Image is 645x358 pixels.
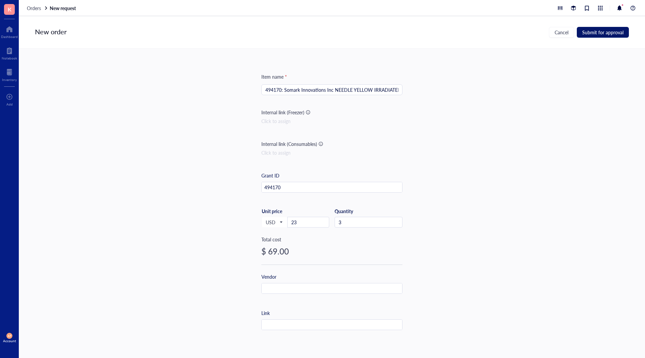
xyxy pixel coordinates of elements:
a: Notebook [2,45,17,60]
button: Cancel [549,27,574,38]
button: Submit for approval [577,27,629,38]
div: Account [3,339,16,343]
div: Item name [261,73,287,80]
div: $ 69.00 [261,246,402,256]
div: Total cost [261,236,402,243]
div: Internal link (Consumables) [261,140,317,148]
div: Quantity [335,208,402,214]
span: Orders [27,5,41,11]
div: Add [6,102,13,106]
a: Orders [27,5,48,11]
div: Notebook [2,56,17,60]
div: New order [35,27,67,38]
div: Link [261,309,270,317]
a: New request [50,5,77,11]
span: AP [8,334,11,337]
div: Grant ID [261,172,279,179]
span: K [8,5,11,13]
div: Internal link (Freezer) [261,109,304,116]
a: Inventory [2,67,17,82]
div: Click to assign [261,149,402,156]
a: Dashboard [1,24,18,39]
div: Inventory [2,78,17,82]
span: Submit for approval [582,30,623,35]
div: Dashboard [1,35,18,39]
span: Cancel [555,30,568,35]
span: USD [266,219,282,225]
div: Vendor [261,273,276,280]
div: Unit price [262,208,304,214]
div: Click to assign [261,117,402,125]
